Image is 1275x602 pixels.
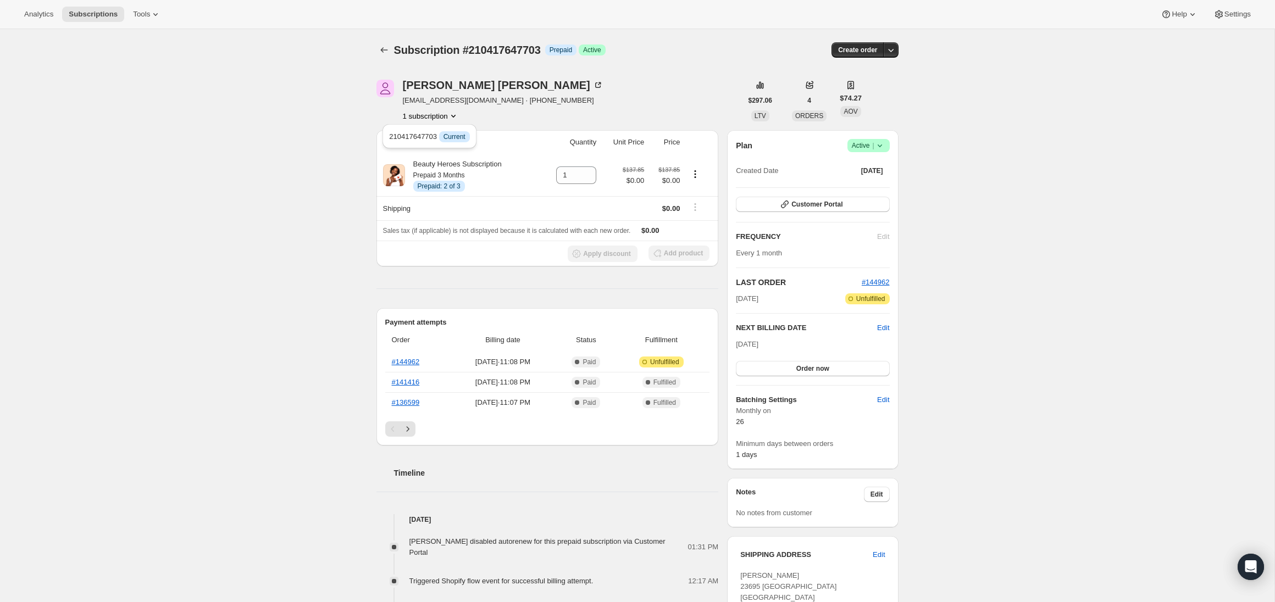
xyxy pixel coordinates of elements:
[403,95,603,106] span: [EMAIL_ADDRESS][DOMAIN_NAME] · [PHONE_NUMBER]
[376,42,392,58] button: Subscriptions
[386,127,473,145] button: 210417647703 InfoCurrent
[376,196,540,220] th: Shipping
[1154,7,1204,22] button: Help
[383,164,405,186] img: product img
[1224,10,1251,19] span: Settings
[831,42,884,58] button: Create order
[866,546,891,564] button: Edit
[651,175,680,186] span: $0.00
[403,110,459,121] button: Product actions
[736,487,864,502] h3: Notes
[376,514,719,525] h4: [DATE]
[862,277,890,288] button: #144962
[376,130,540,154] th: Product
[385,317,710,328] h2: Payment attempts
[623,175,644,186] span: $0.00
[864,487,890,502] button: Edit
[740,549,873,560] h3: SHIPPING ADDRESS
[736,361,889,376] button: Order now
[736,322,877,333] h2: NEXT BILLING DATE
[583,46,601,54] span: Active
[641,226,659,235] span: $0.00
[856,294,885,303] span: Unfulfilled
[583,398,596,407] span: Paid
[871,391,896,409] button: Edit
[736,509,812,517] span: No notes from customer
[392,378,420,386] a: #141416
[133,10,150,19] span: Tools
[62,7,124,22] button: Subscriptions
[658,166,680,173] small: $137.85
[540,130,600,154] th: Quantity
[389,132,469,141] span: 210417647703
[736,417,744,426] span: 26
[736,197,889,212] button: Customer Portal
[653,398,676,407] span: Fulfilled
[736,405,889,416] span: Monthly on
[1207,7,1257,22] button: Settings
[736,140,752,151] h2: Plan
[871,490,883,499] span: Edit
[736,394,877,405] h6: Batching Settings
[736,450,757,459] span: 1 days
[550,46,572,54] span: Prepaid
[647,130,683,154] th: Price
[126,7,168,22] button: Tools
[394,44,541,56] span: Subscription #210417647703
[796,364,829,373] span: Order now
[394,467,719,478] h2: Timeline
[688,542,719,553] span: 01:31 PM
[877,322,889,333] button: Edit
[662,204,680,213] span: $0.00
[409,577,594,585] span: Triggered Shopify flow event for successful billing attempt.
[688,576,718,587] span: 12:17 AM
[749,96,772,105] span: $297.06
[801,93,818,108] button: 4
[755,112,766,120] span: LTV
[838,46,877,54] span: Create order
[623,166,644,173] small: $137.85
[453,335,552,345] span: Billing date
[400,421,415,437] button: Next
[653,378,676,387] span: Fulfilled
[418,182,461,191] span: Prepaid: 2 of 3
[24,10,53,19] span: Analytics
[403,80,603,91] div: [PERSON_NAME] [PERSON_NAME]
[1238,554,1264,580] div: Open Intercom Messenger
[383,227,631,235] span: Sales tax (if applicable) is not displayed because it is calculated with each new order.
[872,141,874,150] span: |
[736,293,758,304] span: [DATE]
[69,10,118,19] span: Subscriptions
[453,356,552,367] span: [DATE] · 11:08 PM
[1172,10,1187,19] span: Help
[650,358,679,366] span: Unfulfilled
[855,163,890,179] button: [DATE]
[844,108,857,115] span: AOV
[736,340,758,348] span: [DATE]
[736,231,877,242] h2: FREQUENCY
[736,438,889,449] span: Minimum days between orders
[742,93,779,108] button: $297.06
[583,358,596,366] span: Paid
[405,159,502,192] div: Beauty Heroes Subscription
[413,171,465,179] small: Prepaid 3 Months
[18,7,60,22] button: Analytics
[392,358,420,366] a: #144962
[791,200,842,209] span: Customer Portal
[877,394,889,405] span: Edit
[686,168,704,180] button: Product actions
[736,165,778,176] span: Created Date
[795,112,823,120] span: ORDERS
[583,378,596,387] span: Paid
[444,132,465,141] span: Current
[385,421,710,437] nav: Pagination
[385,328,450,352] th: Order
[559,335,613,345] span: Status
[453,397,552,408] span: [DATE] · 11:07 PM
[409,537,666,556] span: [PERSON_NAME] disabled autorenew for this prepaid subscription via Customer Portal
[453,377,552,388] span: [DATE] · 11:08 PM
[807,96,811,105] span: 4
[736,277,862,288] h2: LAST ORDER
[840,93,862,104] span: $74.27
